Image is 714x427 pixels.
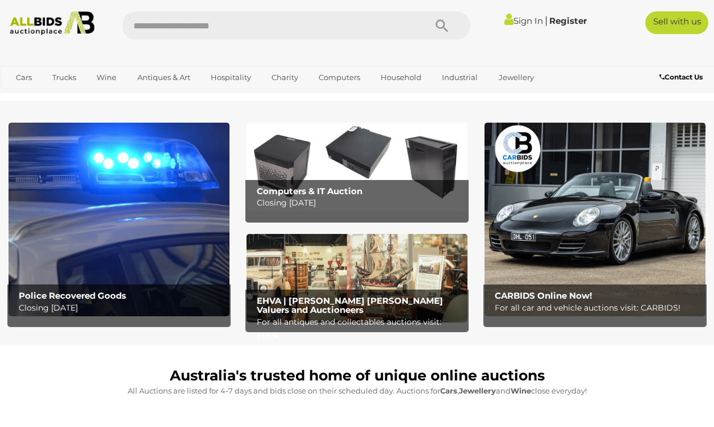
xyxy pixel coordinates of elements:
[203,68,258,87] a: Hospitality
[459,386,496,395] strong: Jewellery
[435,68,485,87] a: Industrial
[549,15,587,26] a: Register
[14,368,700,384] h1: Australia's trusted home of unique online auctions
[257,196,464,210] p: Closing [DATE]
[9,87,45,106] a: Office
[485,123,705,316] a: CARBIDS Online Now! CARBIDS Online Now! For all car and vehicle auctions visit: CARBIDS!
[130,68,198,87] a: Antiques & Art
[485,123,705,316] img: CARBIDS Online Now!
[19,301,226,315] p: Closing [DATE]
[257,186,362,196] b: Computers & IT Auction
[247,123,467,211] a: Computers & IT Auction Computers & IT Auction Closing [DATE]
[659,73,703,81] b: Contact Us
[504,15,543,26] a: Sign In
[9,123,229,316] img: Police Recovered Goods
[247,234,467,323] img: EHVA | Evans Hastings Valuers and Auctioneers
[89,68,124,87] a: Wine
[14,384,700,397] p: All Auctions are listed for 4-7 days and bids close on their scheduled day. Auctions for , and cl...
[51,87,89,106] a: Sports
[45,68,83,87] a: Trucks
[491,68,541,87] a: Jewellery
[9,123,229,316] a: Police Recovered Goods Police Recovered Goods Closing [DATE]
[311,68,368,87] a: Computers
[440,386,457,395] strong: Cars
[19,290,126,301] b: Police Recovered Goods
[94,87,190,106] a: [GEOGRAPHIC_DATA]
[545,14,548,27] span: |
[373,68,429,87] a: Household
[495,301,702,315] p: For all car and vehicle auctions visit: CARBIDS!
[257,315,464,344] p: For all antiques and collectables auctions visit: EHVA
[511,386,531,395] strong: Wine
[264,68,306,87] a: Charity
[495,290,592,301] b: CARBIDS Online Now!
[257,295,443,316] b: EHVA | [PERSON_NAME] [PERSON_NAME] Valuers and Auctioneers
[247,234,467,323] a: EHVA | Evans Hastings Valuers and Auctioneers EHVA | [PERSON_NAME] [PERSON_NAME] Valuers and Auct...
[414,11,470,40] button: Search
[247,123,467,211] img: Computers & IT Auction
[645,11,708,34] a: Sell with us
[659,71,705,83] a: Contact Us
[9,68,39,87] a: Cars
[5,11,99,35] img: Allbids.com.au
